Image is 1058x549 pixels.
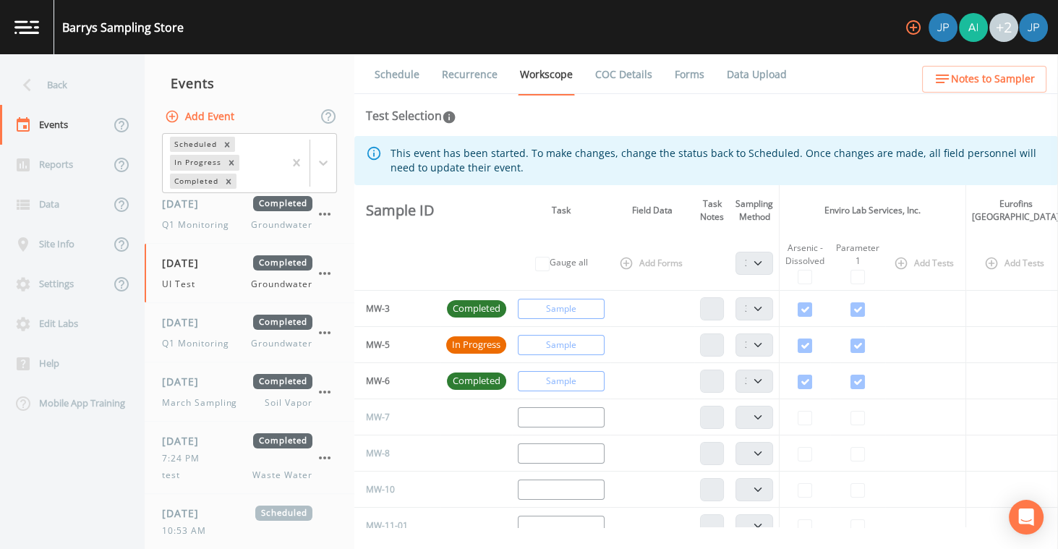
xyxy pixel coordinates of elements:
div: In Progress [170,155,223,170]
a: COC Details [593,54,654,95]
a: Data Upload [725,54,789,95]
div: Remove In Progress [223,155,239,170]
td: MW-3 [354,291,440,327]
span: Completed [447,374,506,388]
div: Completed [170,174,221,189]
span: Notes to Sampler [951,70,1035,88]
span: [DATE] [162,374,209,389]
span: [DATE] [162,196,209,211]
th: Task Notes [694,185,730,236]
span: Completed [253,255,312,271]
th: Enviro Lab Services, Inc. [780,185,966,236]
div: +2 [989,13,1018,42]
span: In Progress [446,338,506,352]
div: Scheduled [170,137,219,152]
span: [DATE] [162,315,209,330]
img: 41241ef155101aa6d92a04480b0d0000 [1019,13,1048,42]
a: [DATE]Completed7:24 PMtestWaste Water [145,422,354,494]
span: test [162,469,189,482]
th: Field Data [610,185,694,236]
img: 41241ef155101aa6d92a04480b0d0000 [929,13,957,42]
span: Groundwater [251,337,312,350]
svg: In this section you'll be able to select the analytical test to run, based on the media type, and... [442,110,456,124]
span: Groundwater [251,278,312,291]
span: Soil Vapor [265,396,312,409]
a: [DATE]CompletedMarch SamplingSoil Vapor [145,362,354,422]
td: MW-8 [354,435,440,472]
span: 7:24 PM [162,452,208,465]
img: dce37efa68533220f0c19127b9b5854f [959,13,988,42]
button: Notes to Sampler [922,66,1046,93]
span: Q1 Monitoring [162,218,237,231]
a: Forms [673,54,707,95]
span: Q1 Monitoring [162,337,237,350]
a: [DATE]CompletedQ1 MonitoringGroundwater [145,303,354,362]
a: Recurrence [440,54,500,95]
span: UI Test [162,278,204,291]
a: Workscope [518,54,575,95]
div: Arsenic - Dissolved [785,242,824,268]
span: Completed [253,374,312,389]
span: [DATE] [162,255,209,271]
div: This event has been started. To make changes, change the status back to Scheduled. Once changes a... [391,140,1046,181]
a: Schedule [372,54,422,95]
div: Test Selection [366,107,456,124]
span: March Sampling [162,396,246,409]
div: Parameter 1 [836,242,879,268]
td: MW-7 [354,399,440,435]
label: Gauge all [550,256,588,269]
span: Waste Water [252,469,312,482]
div: Remove Scheduled [219,137,235,152]
th: Sample ID [354,185,440,236]
img: logo [14,20,39,34]
div: Barrys Sampling Store [62,19,184,36]
a: [DATE]CompletedQ1 MonitoringGroundwater [145,184,354,244]
a: [DATE]CompletedUI TestGroundwater [145,244,354,303]
td: MW-11-01 [354,508,440,544]
div: Open Intercom Messenger [1009,500,1044,535]
span: 10:53 AM [162,524,215,537]
th: Task [512,185,610,236]
div: Events [145,65,354,101]
div: Aidan Gollan [958,13,989,42]
span: Scheduled [255,506,312,521]
td: MW-10 [354,472,440,508]
span: [DATE] [162,506,209,521]
span: [DATE] [162,433,209,448]
span: Completed [253,196,312,211]
button: Add Event [162,103,240,130]
td: MW-6 [354,363,440,399]
th: Sampling Method [730,185,780,236]
td: MW-5 [354,327,440,363]
span: Groundwater [251,218,312,231]
span: Completed [253,315,312,330]
div: Remove Completed [221,174,236,189]
span: Completed [253,433,312,448]
div: Joshua gere Paul [928,13,958,42]
span: Completed [447,302,506,316]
